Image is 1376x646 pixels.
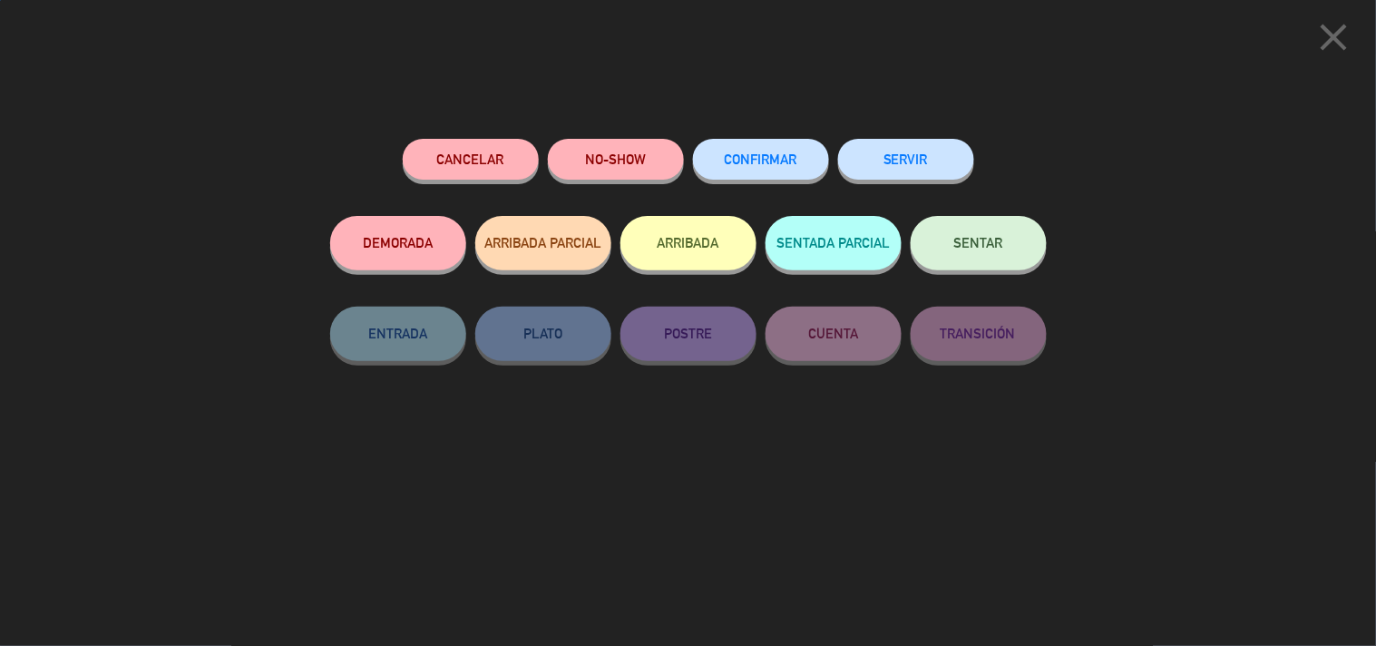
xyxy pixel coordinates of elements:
span: CONFIRMAR [725,152,797,167]
button: PLATO [475,307,611,361]
i: close [1312,15,1357,60]
button: SENTAR [911,216,1047,270]
button: ENTRADA [330,307,466,361]
button: POSTRE [620,307,756,361]
button: DEMORADA [330,216,466,270]
button: Cancelar [403,139,539,180]
button: CONFIRMAR [693,139,829,180]
span: SENTAR [954,235,1003,250]
span: ARRIBADA PARCIAL [484,235,601,250]
button: TRANSICIÓN [911,307,1047,361]
button: close [1306,14,1362,67]
button: CUENTA [766,307,902,361]
button: NO-SHOW [548,139,684,180]
button: ARRIBADA PARCIAL [475,216,611,270]
button: SERVIR [838,139,974,180]
button: ARRIBADA [620,216,756,270]
button: SENTADA PARCIAL [766,216,902,270]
